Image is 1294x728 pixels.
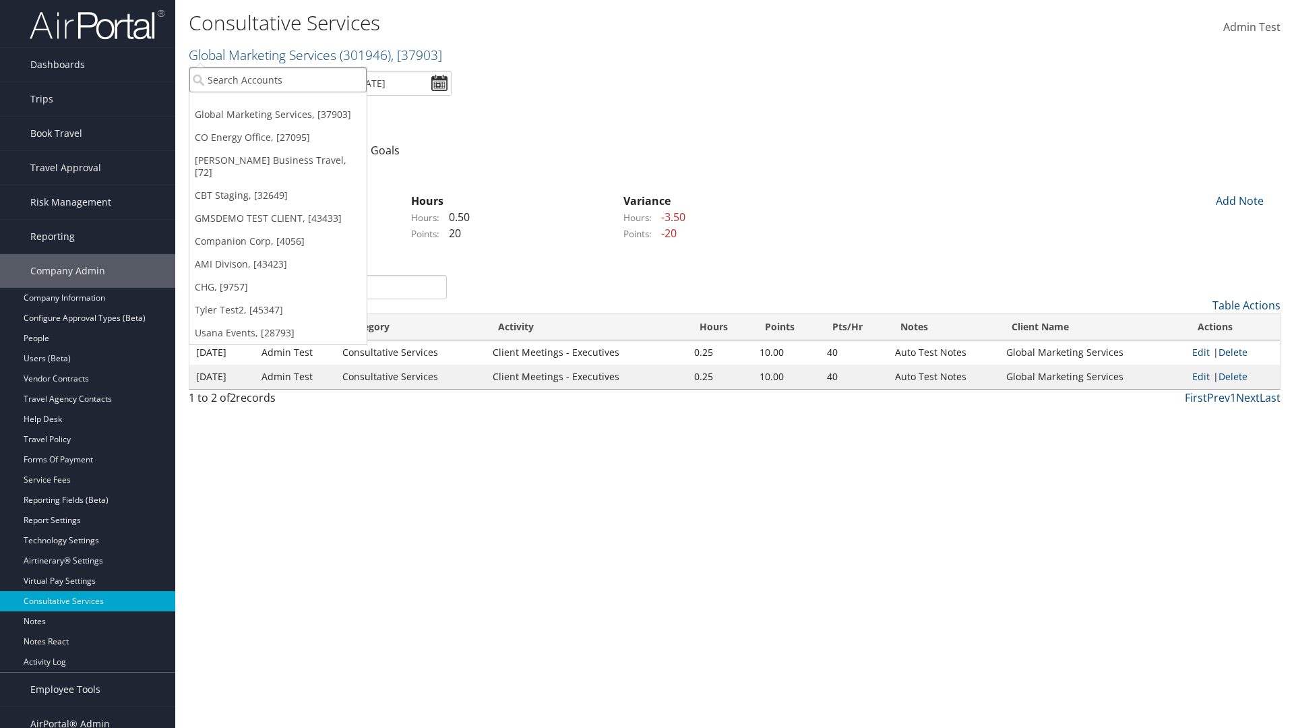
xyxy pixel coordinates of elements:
a: CBT Staging, [32649] [189,184,367,207]
span: Book Travel [30,117,82,150]
span: Reporting [30,220,75,253]
span: -20 [654,226,677,241]
a: Companion Corp, [4056] [189,230,367,253]
span: Admin Test [1223,20,1281,34]
a: Table Actions [1212,298,1281,313]
label: Points: [623,227,652,241]
a: AMI Divison, [43423] [189,253,367,276]
a: Edit [1192,346,1210,359]
img: airportal-logo.png [30,9,164,40]
td: Admin Test [255,365,336,389]
a: Goals [371,143,400,158]
a: Global Marketing Services, [37903] [189,103,367,126]
td: 40 [820,365,888,389]
span: 20 [442,226,461,241]
strong: Hours [411,193,443,208]
td: Global Marketing Services [999,365,1186,389]
td: [DATE] [189,365,255,389]
a: 1 [1230,390,1236,405]
span: , [ 37903 ] [391,46,442,64]
td: Auto Test Notes [888,340,999,365]
td: Client Meetings - Executives [486,365,687,389]
th: Client Name [999,314,1186,340]
td: 10.00 [753,340,820,365]
span: 0.50 [442,210,470,224]
label: Hours: [411,211,439,224]
td: Auto Test Notes [888,365,999,389]
td: 40 [820,340,888,365]
span: Company Admin [30,254,105,288]
h1: Consultative Services [189,9,917,37]
a: Last [1260,390,1281,405]
td: Consultative Services [336,365,486,389]
td: | [1185,365,1280,389]
div: 1 to 2 of records [189,390,447,413]
a: [PERSON_NAME] Business Travel, [72] [189,149,367,184]
th: Hours [687,314,753,340]
span: ( 301946 ) [340,46,391,64]
td: Admin Test [255,340,336,365]
a: Prev [1207,390,1230,405]
span: Travel Approval [30,151,101,185]
strong: Variance [623,193,671,208]
a: Delete [1219,370,1247,383]
td: Consultative Services [336,340,486,365]
span: Dashboards [30,48,85,82]
span: Risk Management [30,185,111,219]
span: 2 [230,390,236,405]
td: Client Meetings - Executives [486,340,687,365]
th: Points [753,314,820,340]
td: 10.00 [753,365,820,389]
input: Search Accounts [189,67,367,92]
a: First [1185,390,1207,405]
td: 0.25 [687,340,753,365]
label: Points: [411,227,439,241]
a: Admin Test [1223,7,1281,49]
span: -3.50 [654,210,685,224]
a: CHG, [9757] [189,276,367,299]
th: Category: activate to sort column ascending [336,314,486,340]
th: Actions [1185,314,1280,340]
div: Add Note [1206,193,1270,209]
a: GMSDEMO TEST CLIENT, [43433] [189,207,367,230]
td: Global Marketing Services [999,340,1186,365]
a: Next [1236,390,1260,405]
th: Notes [888,314,999,340]
a: CO Energy Office, [27095] [189,126,367,149]
a: Global Marketing Services [189,46,442,64]
span: Employee Tools [30,673,100,706]
td: | [1185,340,1280,365]
a: Usana Events, [28793] [189,322,367,344]
td: 0.25 [687,365,753,389]
th: Pts/Hr [820,314,888,340]
input: [DATE] - [DATE] [310,71,452,96]
a: Delete [1219,346,1247,359]
a: Tyler Test2, [45347] [189,299,367,322]
span: Trips [30,82,53,116]
th: Activity: activate to sort column ascending [486,314,687,340]
a: Edit [1192,370,1210,383]
td: [DATE] [189,340,255,365]
label: Hours: [623,211,652,224]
